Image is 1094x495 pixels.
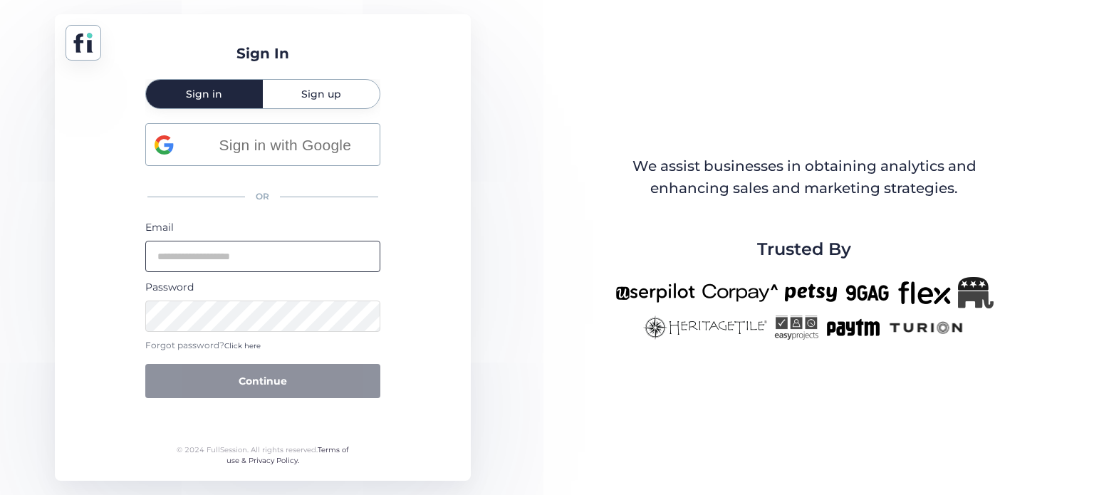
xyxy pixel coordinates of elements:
[145,219,380,235] div: Email
[958,277,994,308] img: Republicanlogo-bw.png
[145,364,380,398] button: Continue
[186,89,222,99] span: Sign in
[224,341,261,350] span: Click here
[825,316,880,340] img: paytm-new.png
[702,277,778,308] img: corpay-new.png
[774,316,818,340] img: easyprojects-new.png
[757,236,851,263] span: Trusted By
[887,316,965,340] img: turion-new.png
[898,277,951,308] img: flex-new.png
[616,155,992,200] div: We assist businesses in obtaining analytics and enhancing sales and marketing strategies.
[145,339,380,353] div: Forgot password?
[785,277,837,308] img: petsy-new.png
[301,89,341,99] span: Sign up
[615,277,695,308] img: userpilot-new.png
[170,444,355,467] div: © 2024 FullSession. All rights reserved.
[145,279,380,295] div: Password
[643,316,767,340] img: heritagetile-new.png
[844,277,891,308] img: 9gag-new.png
[236,43,289,65] div: Sign In
[145,182,380,212] div: OR
[199,133,371,157] span: Sign in with Google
